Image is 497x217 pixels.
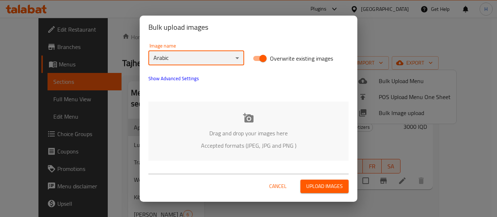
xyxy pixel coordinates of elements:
[159,141,338,150] p: Accepted formats (JPEG, JPG and PNG )
[306,182,343,191] span: Upload images
[144,70,203,87] button: show more
[148,51,244,65] div: Arabic
[159,129,338,138] p: Drag and drop your images here
[148,21,349,33] h2: Bulk upload images
[270,54,333,63] span: Overwrite existing images
[300,180,349,193] button: Upload images
[148,74,199,83] span: Show Advanced Settings
[269,182,287,191] span: Cancel
[266,180,289,193] button: Cancel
